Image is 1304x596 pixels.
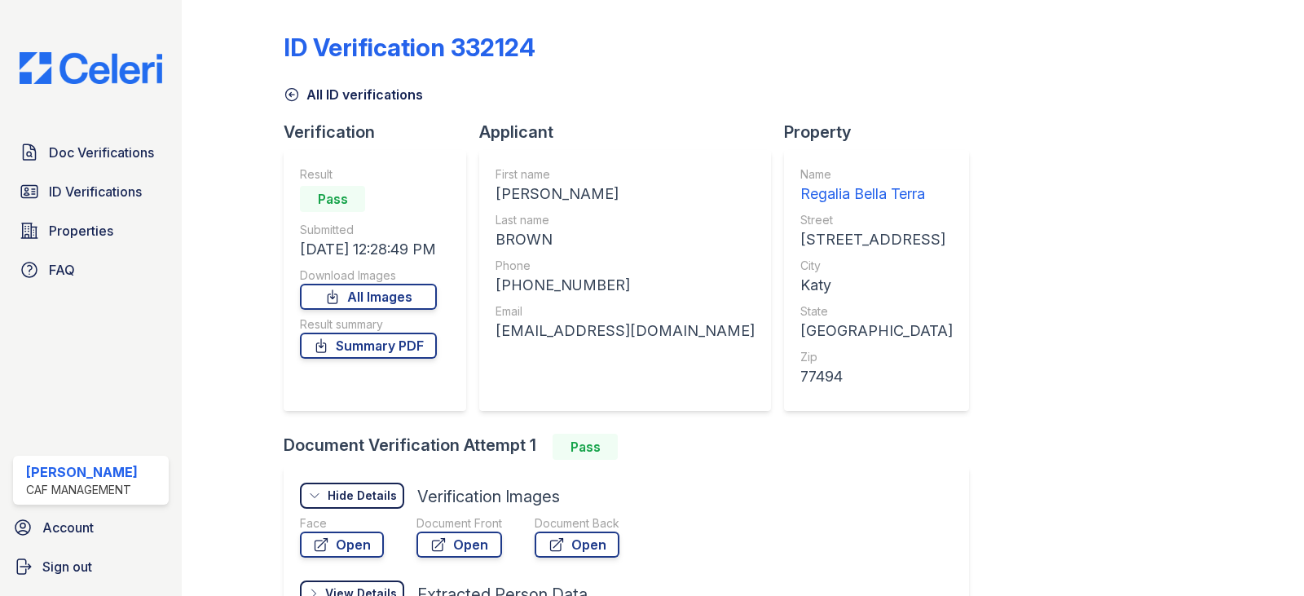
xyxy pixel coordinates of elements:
[496,166,755,183] div: First name
[284,33,535,62] div: ID Verification 332124
[26,462,138,482] div: [PERSON_NAME]
[1236,531,1288,580] iframe: chat widget
[800,320,953,342] div: [GEOGRAPHIC_DATA]
[416,515,502,532] div: Document Front
[300,532,384,558] a: Open
[800,365,953,388] div: 77494
[553,434,618,460] div: Pass
[284,85,423,104] a: All ID verifications
[800,212,953,228] div: Street
[42,518,94,537] span: Account
[800,349,953,365] div: Zip
[26,482,138,498] div: CAF Management
[284,121,479,143] div: Verification
[800,183,953,205] div: Regalia Bella Terra
[300,284,437,310] a: All Images
[300,267,437,284] div: Download Images
[13,214,169,247] a: Properties
[800,166,953,205] a: Name Regalia Bella Terra
[496,303,755,320] div: Email
[535,515,619,532] div: Document Back
[496,183,755,205] div: [PERSON_NAME]
[49,260,75,280] span: FAQ
[7,511,175,544] a: Account
[13,175,169,208] a: ID Verifications
[496,212,755,228] div: Last name
[416,532,502,558] a: Open
[496,320,755,342] div: [EMAIL_ADDRESS][DOMAIN_NAME]
[300,333,437,359] a: Summary PDF
[800,228,953,251] div: [STREET_ADDRESS]
[300,515,384,532] div: Face
[479,121,784,143] div: Applicant
[13,254,169,286] a: FAQ
[49,182,142,201] span: ID Verifications
[300,238,437,261] div: [DATE] 12:28:49 PM
[49,143,154,162] span: Doc Verifications
[7,52,175,84] img: CE_Logo_Blue-a8612792a0a2168367f1c8372b55b34899dd931a85d93a1a3d3e32e68fde9ad4.png
[535,532,619,558] a: Open
[284,434,982,460] div: Document Verification Attempt 1
[496,228,755,251] div: BROWN
[300,222,437,238] div: Submitted
[49,221,113,241] span: Properties
[42,557,92,576] span: Sign out
[300,166,437,183] div: Result
[784,121,982,143] div: Property
[300,316,437,333] div: Result summary
[328,488,397,504] div: Hide Details
[417,485,560,508] div: Verification Images
[800,166,953,183] div: Name
[496,258,755,274] div: Phone
[300,186,365,212] div: Pass
[800,303,953,320] div: State
[496,274,755,297] div: [PHONE_NUMBER]
[800,258,953,274] div: City
[13,136,169,169] a: Doc Verifications
[7,550,175,583] a: Sign out
[800,274,953,297] div: Katy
